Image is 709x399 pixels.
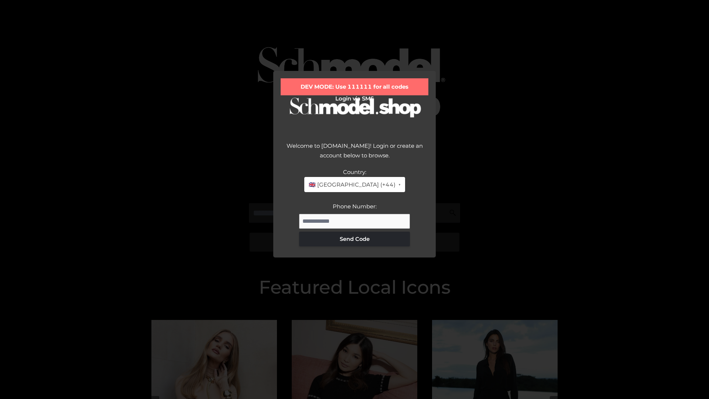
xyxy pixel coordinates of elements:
[299,232,410,246] button: Send Code
[281,141,428,167] div: Welcome to [DOMAIN_NAME]! Login or create an account below to browse.
[309,180,395,190] span: 🇬🇧 [GEOGRAPHIC_DATA] (+44)
[333,203,377,210] label: Phone Number:
[343,168,366,175] label: Country:
[281,78,428,95] div: DEV MODE: Use 111111 for all codes
[281,95,428,102] h2: Login via SMS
